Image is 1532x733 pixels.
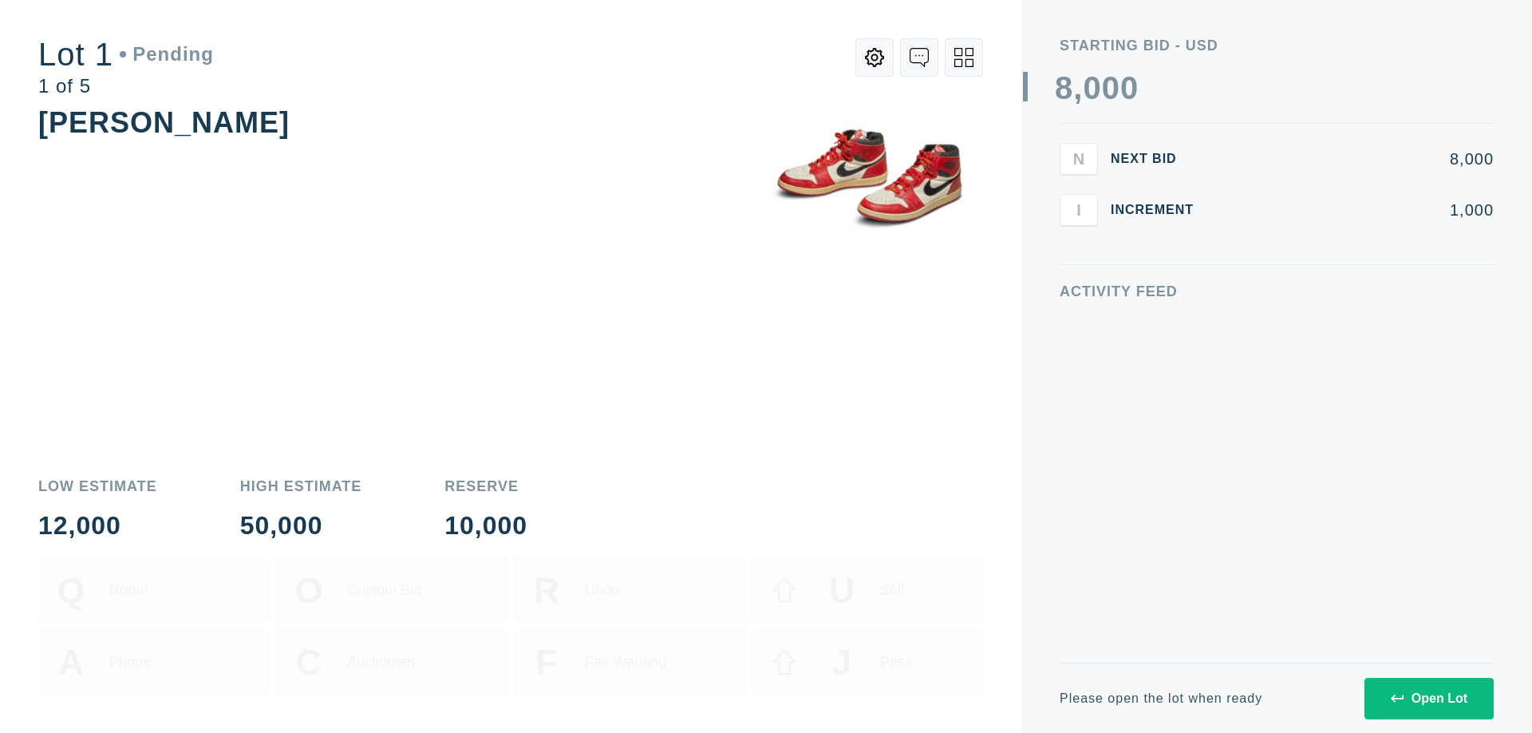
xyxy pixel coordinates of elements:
[1060,143,1098,175] button: N
[1055,72,1073,104] div: 8
[1060,194,1098,226] button: I
[1219,151,1494,167] div: 8,000
[38,479,157,493] div: Low Estimate
[120,45,214,64] div: Pending
[1111,204,1206,216] div: Increment
[1073,149,1084,168] span: N
[240,479,362,493] div: High Estimate
[1060,692,1262,705] div: Please open the lot when ready
[38,106,290,139] div: [PERSON_NAME]
[1219,202,1494,218] div: 1,000
[1364,678,1494,719] button: Open Lot
[38,513,157,538] div: 12,000
[1083,72,1101,104] div: 0
[1076,200,1081,219] span: I
[1073,72,1083,391] div: ,
[240,513,362,538] div: 50,000
[1060,38,1494,53] div: Starting Bid - USD
[1111,153,1206,165] div: Next Bid
[1391,691,1467,706] div: Open Lot
[38,77,214,96] div: 1 of 5
[444,513,527,538] div: 10,000
[1120,72,1139,104] div: 0
[38,38,214,70] div: Lot 1
[1060,284,1494,299] div: Activity Feed
[444,479,527,493] div: Reserve
[1102,72,1120,104] div: 0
